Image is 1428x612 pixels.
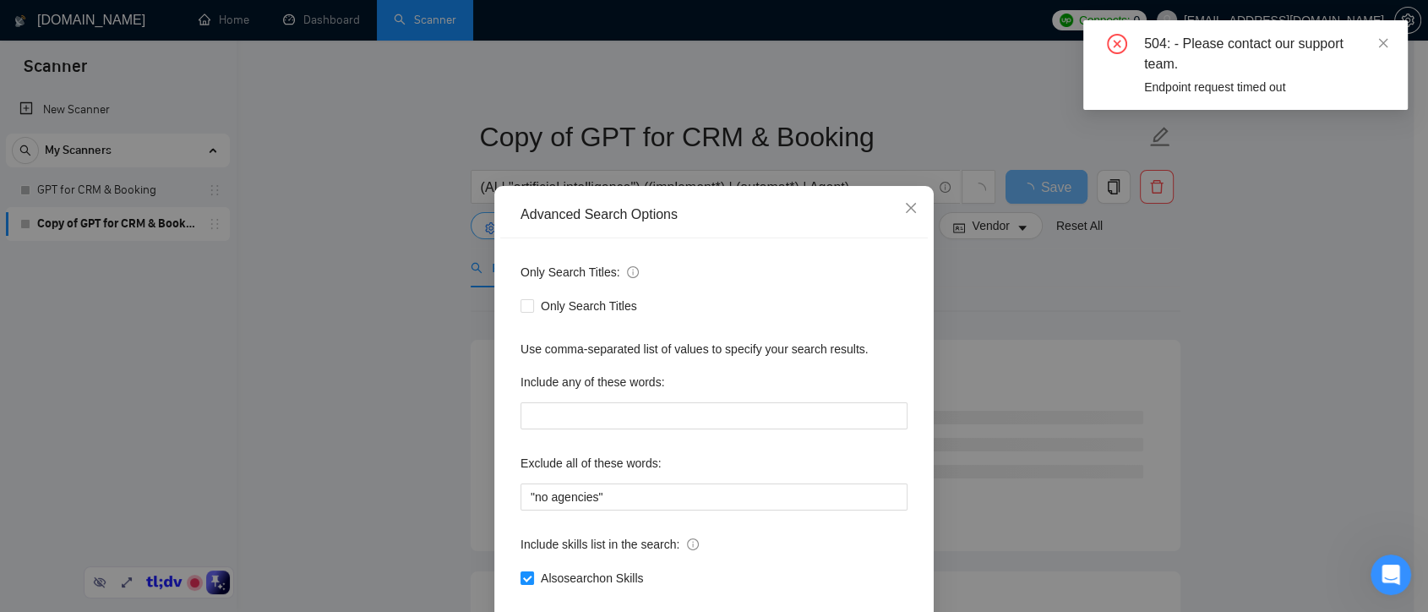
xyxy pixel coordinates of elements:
[521,535,699,554] span: Include skills list in the search:
[1371,555,1411,595] iframe: Intercom live chat
[1377,37,1389,49] span: close
[534,569,650,587] span: Also search on Skills
[521,450,662,477] label: Exclude all of these words:
[521,263,639,281] span: Only Search Titles:
[888,186,934,232] button: Close
[687,538,699,550] span: info-circle
[1144,34,1387,74] div: 504: - Please contact our support team.
[534,297,644,315] span: Only Search Titles
[521,205,907,224] div: Advanced Search Options
[1107,34,1127,54] span: close-circle
[521,340,907,358] div: Use comma-separated list of values to specify your search results.
[521,369,664,396] label: Include any of these words:
[1144,78,1387,96] div: Endpoint request timed out
[904,201,918,215] span: close
[627,266,639,278] span: info-circle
